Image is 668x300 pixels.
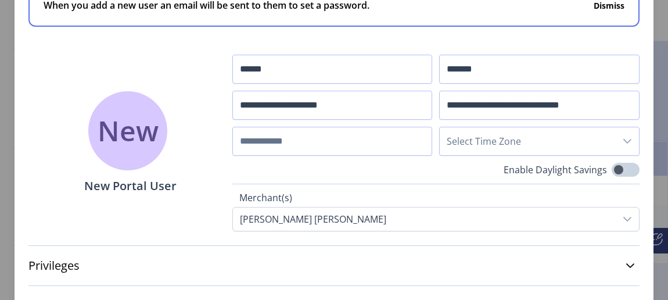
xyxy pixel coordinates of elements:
[84,177,177,195] p: New Portal User
[504,163,607,177] label: Enable Daylight Savings
[616,127,639,155] div: dropdown trigger
[98,110,159,152] span: New
[239,191,633,207] label: Merchant(s)
[28,260,80,272] span: Privileges
[440,127,616,155] span: Select Time Zone
[28,253,640,278] a: Privileges
[233,208,393,231] div: [PERSON_NAME] [PERSON_NAME]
